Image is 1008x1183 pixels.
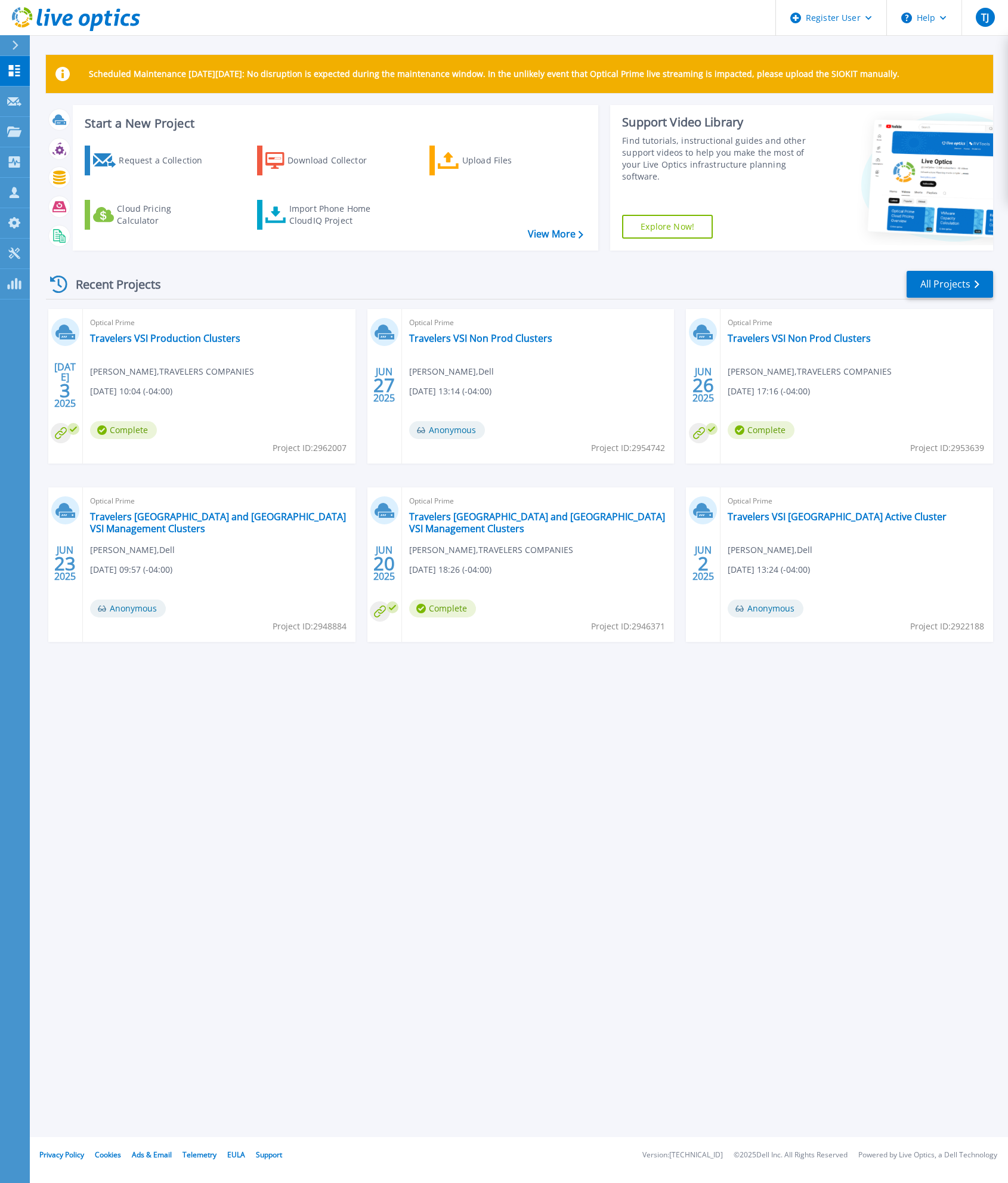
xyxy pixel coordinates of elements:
[287,149,383,172] div: Download Collector
[622,215,713,239] a: Explore Now!
[373,363,395,407] div: JUN 2025
[90,332,240,344] a: Travelers VSI Production Clusters
[910,441,984,455] span: Project ID: 2953639
[90,365,254,378] span: [PERSON_NAME] , TRAVELERS COMPANIES
[54,558,76,569] span: 23
[692,542,715,585] div: JUN 2025
[409,385,491,398] span: [DATE] 13:14 (-04:00)
[692,363,715,407] div: JUN 2025
[622,115,816,130] div: Support Video Library
[728,421,794,439] span: Complete
[85,146,218,175] a: Request a Collection
[728,600,803,617] span: Anonymous
[409,543,573,557] span: [PERSON_NAME] , TRAVELERS COMPANIES
[227,1150,245,1160] a: EULA
[409,365,494,378] span: [PERSON_NAME] , Dell
[90,421,157,439] span: Complete
[90,316,348,329] span: Optical Prime
[429,146,562,175] a: Upload Files
[692,380,714,390] span: 26
[409,600,476,617] span: Complete
[54,542,76,585] div: JUN 2025
[89,69,899,79] p: Scheduled Maintenance [DATE][DATE]: No disruption is expected during the maintenance window. In t...
[728,385,810,398] span: [DATE] 17:16 (-04:00)
[119,149,214,172] div: Request a Collection
[728,495,986,508] span: Optical Prime
[728,563,810,576] span: [DATE] 13:24 (-04:00)
[462,149,558,172] div: Upload Files
[409,563,491,576] span: [DATE] 18:26 (-04:00)
[981,13,989,22] span: TJ
[39,1150,84,1160] a: Privacy Policy
[90,495,348,508] span: Optical Prime
[858,1151,997,1159] li: Powered by Live Optics, a Dell Technology
[734,1151,848,1159] li: © 2025 Dell Inc. All Rights Reserved
[622,135,816,183] div: Find tutorials, instructional guides and other support videos to help you make the most of your L...
[373,558,395,569] span: 20
[95,1150,121,1160] a: Cookies
[728,316,986,329] span: Optical Prime
[728,511,947,523] a: Travelers VSI [GEOGRAPHIC_DATA] Active Cluster
[409,511,667,535] a: Travelers [GEOGRAPHIC_DATA] and [GEOGRAPHIC_DATA] VSI Management Clusters
[90,600,166,617] span: Anonymous
[85,117,583,130] h3: Start a New Project
[54,363,76,407] div: [DATE] 2025
[60,385,70,396] span: 3
[273,620,347,633] span: Project ID: 2948884
[257,146,390,175] a: Download Collector
[373,542,395,585] div: JUN 2025
[46,270,177,299] div: Recent Projects
[273,441,347,455] span: Project ID: 2962007
[183,1150,217,1160] a: Telemetry
[90,543,175,557] span: [PERSON_NAME] , Dell
[642,1151,723,1159] li: Version: [TECHNICAL_ID]
[528,228,583,240] a: View More
[90,511,348,535] a: Travelers [GEOGRAPHIC_DATA] and [GEOGRAPHIC_DATA] VSI Management Clusters
[256,1150,282,1160] a: Support
[117,203,212,227] div: Cloud Pricing Calculator
[698,558,709,569] span: 2
[409,316,667,329] span: Optical Prime
[910,620,984,633] span: Project ID: 2922188
[85,200,218,230] a: Cloud Pricing Calculator
[409,421,485,439] span: Anonymous
[728,543,812,557] span: [PERSON_NAME] , Dell
[132,1150,172,1160] a: Ads & Email
[409,332,552,344] a: Travelers VSI Non Prod Clusters
[90,563,172,576] span: [DATE] 09:57 (-04:00)
[373,380,395,390] span: 27
[728,332,871,344] a: Travelers VSI Non Prod Clusters
[409,495,667,508] span: Optical Prime
[591,441,665,455] span: Project ID: 2954742
[591,620,665,633] span: Project ID: 2946371
[907,271,993,298] a: All Projects
[728,365,892,378] span: [PERSON_NAME] , TRAVELERS COMPANIES
[90,385,172,398] span: [DATE] 10:04 (-04:00)
[289,203,382,227] div: Import Phone Home CloudIQ Project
